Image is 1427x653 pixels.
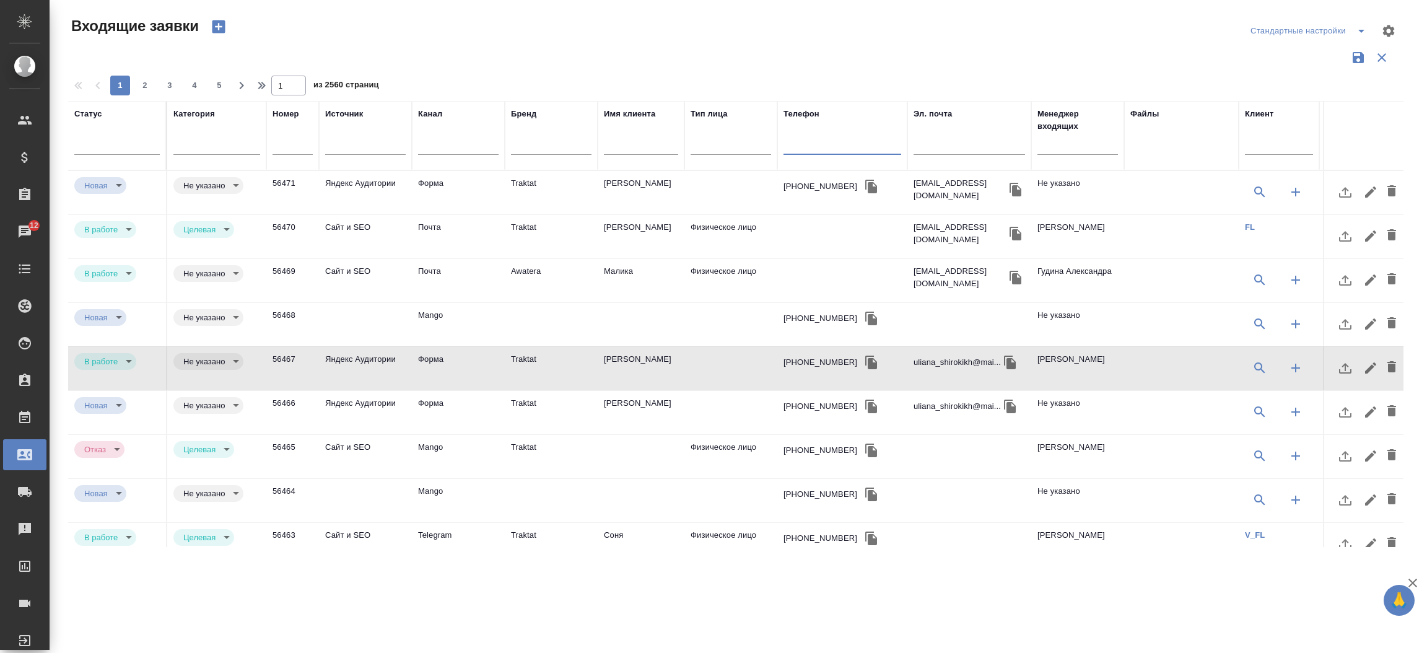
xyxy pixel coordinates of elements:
[505,523,598,566] td: Traktat
[273,108,299,120] div: Номер
[180,268,229,279] button: Не указано
[180,224,219,235] button: Целевая
[1031,435,1124,478] td: [PERSON_NAME]
[74,177,126,194] div: Новая
[1031,523,1124,566] td: [PERSON_NAME]
[783,108,819,120] div: Телефон
[598,391,684,434] td: [PERSON_NAME]
[862,529,881,548] button: Скопировать
[3,216,46,247] a: 12
[1037,108,1118,133] div: Менеджер входящих
[511,108,536,120] div: Бренд
[1381,529,1402,559] button: Удалить
[604,108,655,120] div: Имя клиента
[173,177,243,194] div: Новая
[684,523,777,566] td: Физическое лицо
[22,219,46,232] span: 12
[1281,177,1311,207] button: Создать клиента
[173,265,243,282] div: Новая
[160,76,180,95] button: 3
[862,397,881,416] button: Скопировать
[505,435,598,478] td: Traktat
[319,171,412,214] td: Яндекс Аудитории
[209,79,229,92] span: 5
[783,444,857,457] div: [PHONE_NUMBER]
[74,441,124,458] div: Новая
[173,485,243,502] div: Новая
[412,303,505,346] td: Mango
[319,215,412,258] td: Сайт и SEO
[598,523,684,566] td: Соня
[81,268,121,279] button: В работе
[74,265,136,282] div: Новая
[1245,441,1275,471] button: Выбрать клиента
[74,353,136,370] div: Новая
[418,108,442,120] div: Канал
[74,221,136,238] div: Новая
[1031,171,1124,214] td: Не указано
[81,312,111,323] button: Новая
[914,108,952,120] div: Эл. почта
[1001,397,1019,416] button: Скопировать
[180,532,219,543] button: Целевая
[684,215,777,258] td: Физическое лицо
[1006,224,1025,243] button: Скопировать
[1381,485,1402,515] button: Удалить
[1330,177,1360,207] button: Загрузить файл
[204,16,233,37] button: Создать
[319,259,412,302] td: Сайт и SEO
[173,529,234,546] div: Новая
[74,309,126,326] div: Новая
[81,444,110,455] button: Отказ
[505,171,598,214] td: Traktat
[1330,353,1360,383] button: Загрузить файл
[266,523,319,566] td: 56463
[1330,265,1360,295] button: Загрузить файл
[209,76,229,95] button: 5
[684,435,777,478] td: Физическое лицо
[266,347,319,390] td: 56467
[325,108,363,120] div: Источник
[691,108,728,120] div: Тип лица
[1381,397,1402,427] button: Удалить
[412,479,505,522] td: Mango
[1330,441,1360,471] button: Загрузить файл
[412,391,505,434] td: Форма
[266,171,319,214] td: 56471
[1281,353,1311,383] button: Создать клиента
[319,435,412,478] td: Сайт и SEO
[505,347,598,390] td: Traktat
[914,400,1001,413] p: uliana_shirokikh@mai...
[1031,303,1124,346] td: Не указано
[1381,309,1402,339] button: Удалить
[1245,353,1275,383] button: Выбрать клиента
[1389,587,1410,613] span: 🙏
[783,180,857,193] div: [PHONE_NUMBER]
[81,488,111,499] button: Новая
[1330,529,1360,559] button: Загрузить файл
[1384,585,1415,616] button: 🙏
[783,312,857,325] div: [PHONE_NUMBER]
[1245,222,1255,232] a: FL
[74,108,102,120] div: Статус
[173,221,234,238] div: Новая
[185,76,204,95] button: 4
[319,391,412,434] td: Яндекс Аудитории
[412,347,505,390] td: Форма
[1360,353,1381,383] button: Редактировать
[1281,397,1311,427] button: Создать клиента
[1281,441,1311,471] button: Создать клиента
[266,391,319,434] td: 56466
[914,221,1006,246] p: [EMAIL_ADDRESS][DOMAIN_NAME]
[1031,259,1124,302] td: Гудина Александра
[173,108,215,120] div: Категория
[914,177,1006,202] p: [EMAIL_ADDRESS][DOMAIN_NAME]
[313,77,379,95] span: из 2560 страниц
[783,400,857,413] div: [PHONE_NUMBER]
[319,347,412,390] td: Яндекс Аудитории
[1245,530,1265,540] a: V_FL
[1360,397,1381,427] button: Редактировать
[1031,391,1124,434] td: Не указано
[266,479,319,522] td: 56464
[1031,479,1124,522] td: Не указано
